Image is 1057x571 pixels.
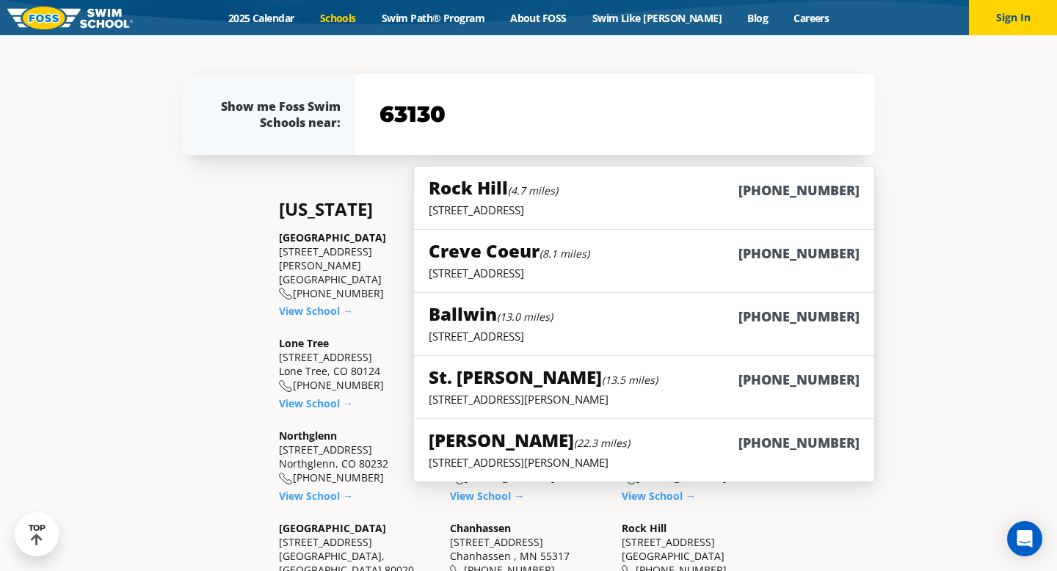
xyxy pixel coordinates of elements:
h5: Creve Coeur [429,239,589,263]
small: (13.5 miles) [602,373,658,387]
a: Schools [307,11,368,25]
a: View School → [450,489,524,503]
a: [PERSON_NAME](22.3 miles)[PHONE_NUMBER][STREET_ADDRESS][PERSON_NAME] [413,418,875,482]
small: (22.3 miles) [574,436,630,450]
a: View School → [622,489,696,503]
h5: [PERSON_NAME] [429,428,630,452]
small: (8.1 miles) [540,247,589,261]
p: [STREET_ADDRESS] [429,203,860,217]
a: Blog [735,11,781,25]
h6: [PHONE_NUMBER] [738,181,860,200]
div: Show me Foss Swim Schools near: [211,98,341,131]
a: Careers [781,11,842,25]
a: View School → [279,489,353,503]
div: TOP [29,523,46,546]
p: [STREET_ADDRESS][PERSON_NAME] [429,455,860,470]
p: [STREET_ADDRESS] [429,329,860,343]
p: [STREET_ADDRESS][PERSON_NAME] [429,392,860,407]
a: Swim Path® Program [368,11,497,25]
a: St. [PERSON_NAME](13.5 miles)[PHONE_NUMBER][STREET_ADDRESS][PERSON_NAME] [413,355,875,419]
a: Swim Like [PERSON_NAME] [579,11,735,25]
a: Rock Hill(4.7 miles)[PHONE_NUMBER][STREET_ADDRESS] [413,166,875,230]
h6: [PHONE_NUMBER] [738,308,860,326]
p: [STREET_ADDRESS] [429,266,860,280]
a: [GEOGRAPHIC_DATA] [279,521,386,535]
a: Rock Hill [622,521,666,535]
small: (13.0 miles) [497,310,553,324]
h5: St. [PERSON_NAME] [429,365,658,389]
a: Creve Coeur(8.1 miles)[PHONE_NUMBER][STREET_ADDRESS] [413,229,875,293]
h6: [PHONE_NUMBER] [738,434,860,452]
img: FOSS Swim School Logo [7,7,133,29]
h6: [PHONE_NUMBER] [738,371,860,389]
h6: [PHONE_NUMBER] [738,244,860,263]
a: Chanhassen [450,521,511,535]
div: Open Intercom Messenger [1007,521,1042,556]
a: About FOSS [498,11,580,25]
small: (4.7 miles) [508,183,558,197]
h5: Ballwin [429,302,553,326]
input: YOUR ZIP CODE [376,93,854,136]
h5: Rock Hill [429,175,558,200]
a: 2025 Calendar [215,11,307,25]
a: Ballwin(13.0 miles)[PHONE_NUMBER][STREET_ADDRESS] [413,292,875,356]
